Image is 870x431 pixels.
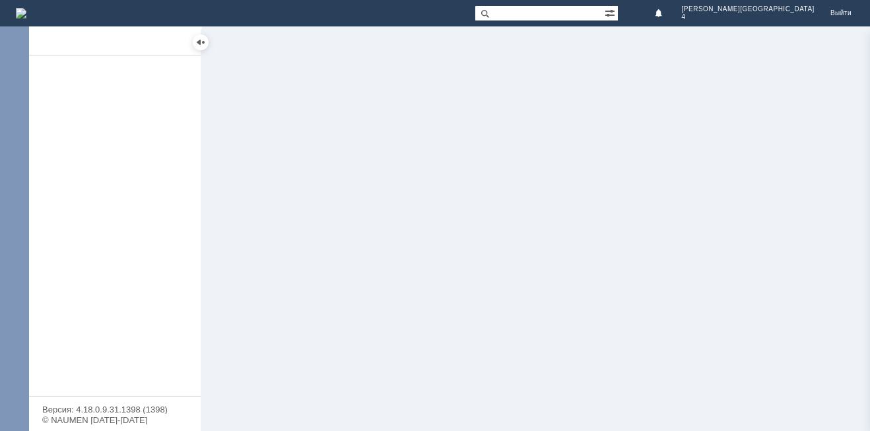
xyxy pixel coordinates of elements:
div: Скрыть меню [193,34,209,50]
span: 4 [682,13,815,21]
span: Расширенный поиск [605,6,618,19]
div: © NAUMEN [DATE]-[DATE] [42,416,187,424]
a: Перейти на домашнюю страницу [16,8,26,19]
div: Версия: 4.18.0.9.31.1398 (1398) [42,405,187,414]
img: logo [16,8,26,19]
span: [PERSON_NAME][GEOGRAPHIC_DATA] [682,5,815,13]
